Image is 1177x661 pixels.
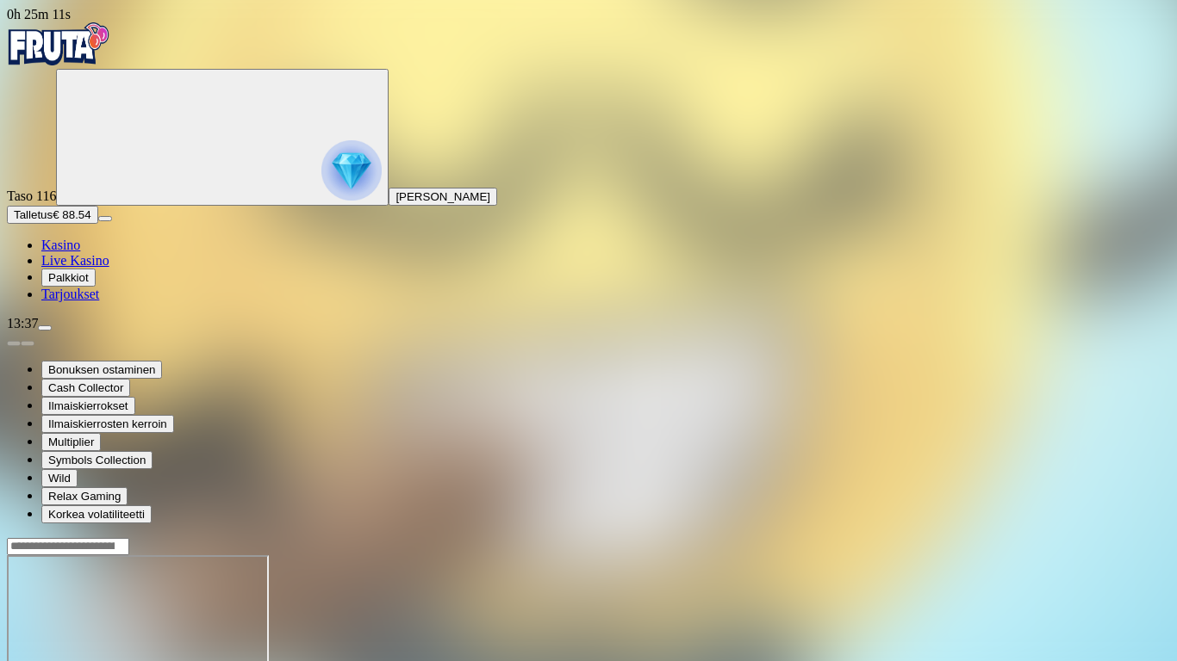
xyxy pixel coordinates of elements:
button: Symbols Collection [41,451,153,469]
button: Palkkiot [41,269,96,287]
button: Bonuksen ostaminen [41,361,162,379]
span: € 88.54 [53,208,90,221]
span: Palkkiot [48,271,89,284]
nav: Main menu [7,238,1170,302]
span: Relax Gaming [48,490,121,503]
button: Ilmaiskierrokset [41,397,135,415]
button: menu [98,216,112,221]
button: Cash Collector [41,379,130,397]
button: Relax Gaming [41,487,128,505]
span: 13:37 [7,316,38,330]
span: Wild [48,472,71,485]
button: menu [38,325,52,330]
button: next slide [21,341,34,346]
img: Fruta [7,22,110,65]
span: Ilmaiskierrokset [48,399,128,412]
span: Talletus [14,208,53,221]
button: Talletusplus icon€ 88.54 [7,206,98,224]
span: Cash Collector [48,381,123,394]
button: Ilmaiskierrosten kerroin [41,415,174,433]
a: Fruta [7,53,110,68]
button: Multiplier [41,433,101,451]
button: Wild [41,469,78,487]
button: prev slide [7,341,21,346]
span: Ilmaiskierrosten kerroin [48,417,167,430]
nav: Primary [7,22,1170,302]
span: user session time [7,7,71,22]
button: reward progress [56,69,389,206]
span: Symbols Collection [48,454,146,466]
span: [PERSON_NAME] [395,190,490,203]
a: Kasino [41,238,80,252]
span: Taso 116 [7,188,56,203]
button: [PERSON_NAME] [389,188,497,206]
span: Korkea volatiliteetti [48,508,145,521]
span: Multiplier [48,436,94,448]
a: Tarjoukset [41,287,99,301]
a: Live Kasino [41,253,109,268]
button: Korkea volatiliteetti [41,505,152,523]
span: Bonuksen ostaminen [48,363,155,376]
input: Search [7,538,129,555]
img: reward progress [321,140,382,201]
